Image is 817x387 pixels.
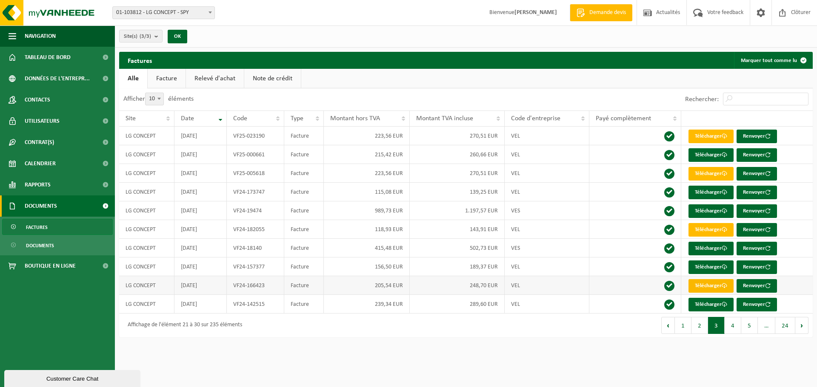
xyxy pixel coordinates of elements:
td: 1.197,57 EUR [410,201,505,220]
td: Facture [284,276,324,295]
td: Facture [284,145,324,164]
h2: Factures [119,52,160,68]
td: VF25-005618 [227,164,284,183]
span: 10 [146,93,163,105]
td: 989,73 EUR [324,201,410,220]
td: VF25-000661 [227,145,284,164]
button: Renvoyer [737,242,777,255]
td: 415,48 EUR [324,239,410,257]
td: VF24-19474 [227,201,284,220]
td: 215,42 EUR [324,145,410,164]
button: Renvoyer [737,167,777,181]
td: [DATE] [174,295,226,314]
button: Renvoyer [737,298,777,311]
button: Renvoyer [737,279,777,293]
span: Date [181,115,194,122]
td: [DATE] [174,183,226,201]
span: Tableau de bord [25,47,71,68]
td: Facture [284,295,324,314]
td: Facture [284,239,324,257]
td: LG CONCEPT [119,201,174,220]
td: 156,50 EUR [324,257,410,276]
button: 3 [708,317,725,334]
td: LG CONCEPT [119,127,174,145]
td: LG CONCEPT [119,276,174,295]
td: LG CONCEPT [119,145,174,164]
td: 223,56 EUR [324,127,410,145]
td: VF25-023190 [227,127,284,145]
td: Facture [284,201,324,220]
button: Marquer tout comme lu [734,52,812,69]
span: Site [126,115,136,122]
button: Previous [661,317,675,334]
td: VF24-18140 [227,239,284,257]
td: Facture [284,257,324,276]
td: VES [505,201,589,220]
span: Documents [26,237,54,254]
span: 10 [145,93,164,105]
button: 24 [775,317,795,334]
a: Demande devis [570,4,632,21]
span: 01-103812 - LG CONCEPT - SPY [113,7,214,19]
span: Code [233,115,247,122]
td: VEL [505,164,589,183]
button: Site(s)(3/3) [119,30,163,42]
td: [DATE] [174,276,226,295]
span: Données de l'entrepr... [25,68,90,89]
a: Télécharger [688,204,734,218]
a: Télécharger [688,260,734,274]
button: 2 [691,317,708,334]
td: VEL [505,183,589,201]
span: Boutique en ligne [25,255,76,277]
a: Note de crédit [244,69,301,88]
span: Calendrier [25,153,56,174]
td: VEL [505,295,589,314]
button: Renvoyer [737,130,777,143]
td: VF24-142515 [227,295,284,314]
count: (3/3) [140,34,151,39]
span: Type [291,115,303,122]
td: 502,73 EUR [410,239,505,257]
strong: [PERSON_NAME] [514,9,557,16]
button: Renvoyer [737,260,777,274]
a: Télécharger [688,186,734,199]
td: LG CONCEPT [119,220,174,239]
button: Renvoyer [737,223,777,237]
td: [DATE] [174,145,226,164]
span: Documents [25,195,57,217]
a: Télécharger [688,167,734,181]
td: 139,25 EUR [410,183,505,201]
td: [DATE] [174,257,226,276]
span: Montant hors TVA [330,115,380,122]
label: Rechercher: [685,96,719,103]
td: VF24-157377 [227,257,284,276]
td: 239,34 EUR [324,295,410,314]
td: 115,08 EUR [324,183,410,201]
span: Utilisateurs [25,110,60,132]
td: Facture [284,164,324,183]
a: Relevé d'achat [186,69,244,88]
button: 5 [741,317,758,334]
a: Télécharger [688,223,734,237]
td: 248,70 EUR [410,276,505,295]
label: Afficher éléments [123,96,194,102]
td: 270,51 EUR [410,127,505,145]
td: 205,54 EUR [324,276,410,295]
a: Télécharger [688,242,734,255]
td: VEL [505,220,589,239]
span: Code d'entreprise [511,115,560,122]
span: Montant TVA incluse [416,115,473,122]
button: Next [795,317,808,334]
a: Facture [148,69,186,88]
td: [DATE] [174,239,226,257]
a: Télécharger [688,279,734,293]
span: … [758,317,775,334]
div: Affichage de l'élément 21 à 30 sur 235 éléments [123,318,242,333]
td: VEL [505,257,589,276]
td: [DATE] [174,201,226,220]
span: 01-103812 - LG CONCEPT - SPY [112,6,215,19]
td: VF24-173747 [227,183,284,201]
span: Contrat(s) [25,132,54,153]
td: VF24-182055 [227,220,284,239]
span: Rapports [25,174,51,195]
